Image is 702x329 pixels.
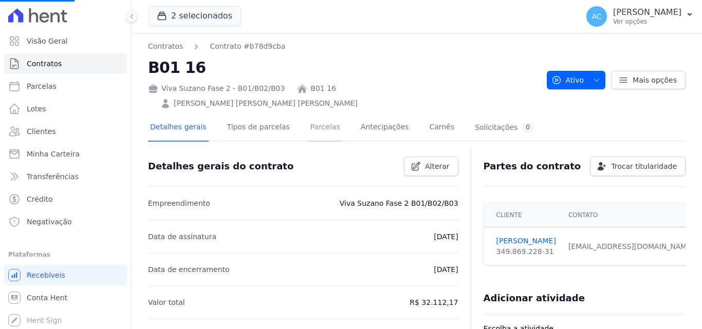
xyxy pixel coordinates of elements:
span: Lotes [27,104,46,114]
a: B01 16 [310,83,336,94]
a: Carnês [427,114,456,142]
span: Recebíveis [27,270,65,280]
a: Crédito [4,189,127,209]
span: Contratos [27,59,62,69]
div: 349.869.228-31 [496,246,556,257]
a: Alterar [404,157,458,176]
p: Viva Suzano Fase 2 B01/B02/B03 [340,197,458,209]
a: Parcelas [4,76,127,96]
span: Trocar titularidade [611,161,677,171]
p: [PERSON_NAME] [613,7,681,17]
p: [DATE] [434,263,458,276]
a: Antecipações [359,114,411,142]
a: Solicitações0 [473,114,536,142]
nav: Breadcrumb [148,41,285,52]
a: Minha Carteira [4,144,127,164]
p: R$ 32.112,17 [410,296,458,308]
span: AC [592,13,602,20]
span: Visão Geral [27,36,68,46]
a: Recebíveis [4,265,127,285]
p: Empreendimento [148,197,210,209]
a: Lotes [4,99,127,119]
span: Clientes [27,126,56,137]
p: Valor total [148,296,185,308]
th: Cliente [484,203,562,227]
a: Tipos de parcelas [225,114,292,142]
button: Ativo [547,71,606,89]
th: Contato [562,203,700,227]
span: Transferências [27,171,79,182]
span: Ativo [551,71,584,89]
a: [PERSON_NAME] [PERSON_NAME] [PERSON_NAME] [174,98,358,109]
a: [PERSON_NAME] [496,236,556,246]
span: Minha Carteira [27,149,80,159]
h3: Detalhes gerais do contrato [148,160,293,172]
h3: Partes do contrato [484,160,581,172]
a: Contrato #b78d9cba [210,41,285,52]
div: 0 [522,123,534,132]
p: Data de encerramento [148,263,230,276]
a: Trocar titularidade [590,157,686,176]
a: Contratos [4,53,127,74]
h3: Adicionar atividade [484,292,585,304]
a: Contratos [148,41,183,52]
nav: Breadcrumb [148,41,539,52]
span: Parcelas [27,81,57,91]
div: Viva Suzano Fase 2 - B01/B02/B03 [148,83,285,94]
p: Data de assinatura [148,230,216,243]
a: Mais opções [612,71,686,89]
h2: B01 16 [148,56,539,79]
button: 2 selecionados [148,6,241,26]
div: Solicitações [475,123,534,132]
span: Alterar [425,161,450,171]
div: [EMAIL_ADDRESS][DOMAIN_NAME] [568,241,694,252]
span: Conta Hent [27,293,67,303]
a: Detalhes gerais [148,114,209,142]
div: Plataformas [8,248,123,261]
a: Clientes [4,121,127,142]
span: Negativação [27,217,72,227]
p: Ver opções [613,17,681,26]
span: Crédito [27,194,53,204]
p: [DATE] [434,230,458,243]
a: Visão Geral [4,31,127,51]
button: AC [PERSON_NAME] Ver opções [578,2,702,31]
a: Parcelas [308,114,342,142]
a: Negativação [4,211,127,232]
a: Conta Hent [4,287,127,308]
span: Mais opções [633,75,677,85]
a: Transferências [4,166,127,187]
